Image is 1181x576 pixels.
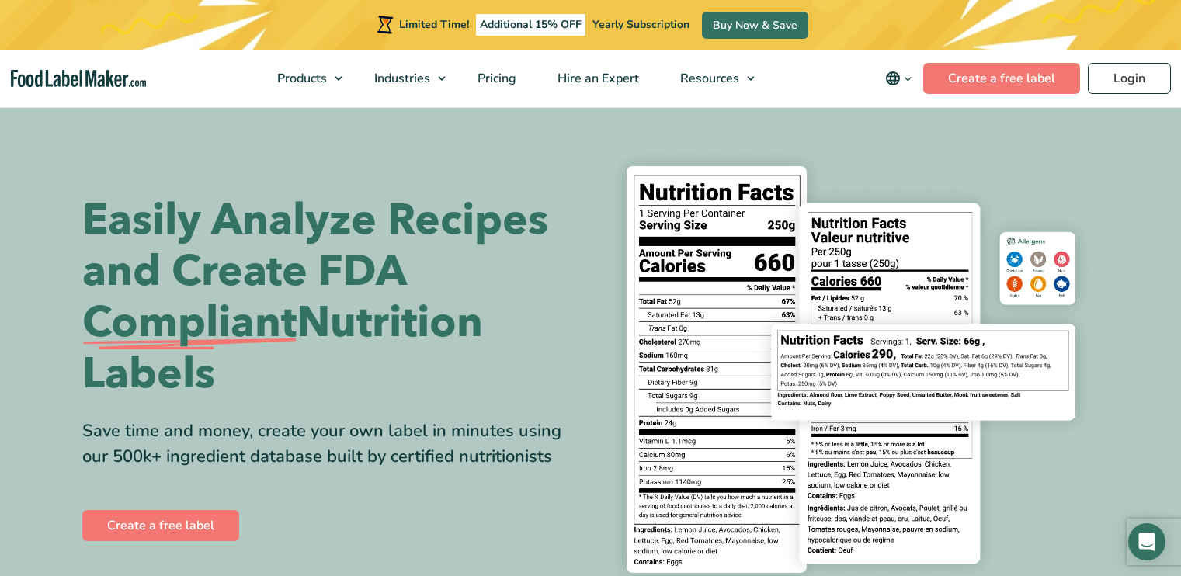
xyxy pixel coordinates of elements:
span: Resources [676,70,741,87]
h1: Easily Analyze Recipes and Create FDA Nutrition Labels [82,195,579,400]
span: Industries [370,70,432,87]
span: Products [273,70,328,87]
span: Compliant [82,297,297,349]
a: Login [1088,63,1171,94]
span: Yearly Subscription [592,17,689,32]
span: Additional 15% OFF [476,14,585,36]
a: Products [257,50,350,107]
span: Limited Time! [399,17,469,32]
span: Hire an Expert [553,70,641,87]
div: Save time and money, create your own label in minutes using our 500k+ ingredient database built b... [82,418,579,470]
a: Resources [660,50,762,107]
a: Create a free label [82,510,239,541]
a: Create a free label [923,63,1080,94]
div: Open Intercom Messenger [1128,523,1165,560]
a: Industries [354,50,453,107]
a: Hire an Expert [537,50,656,107]
span: Pricing [473,70,518,87]
a: Buy Now & Save [702,12,808,39]
a: Pricing [457,50,533,107]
